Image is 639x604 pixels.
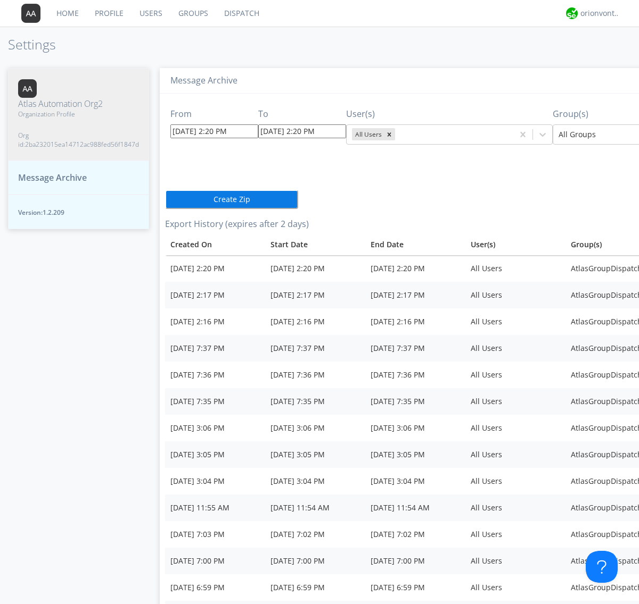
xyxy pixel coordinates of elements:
[271,396,360,407] div: [DATE] 7:35 PM
[471,370,560,380] div: All Users
[271,263,360,274] div: [DATE] 2:20 PM
[371,290,460,300] div: [DATE] 2:17 PM
[170,582,260,593] div: [DATE] 6:59 PM
[18,208,139,217] span: Version: 1.2.209
[170,343,260,354] div: [DATE] 7:37 PM
[170,370,260,380] div: [DATE] 7:36 PM
[170,556,260,566] div: [DATE] 7:00 PM
[271,556,360,566] div: [DATE] 7:00 PM
[471,529,560,540] div: All Users
[383,128,395,140] div: Remove All Users
[170,263,260,274] div: [DATE] 2:20 PM
[271,502,360,513] div: [DATE] 11:54 AM
[165,190,298,209] button: Create Zip
[471,582,560,593] div: All Users
[471,316,560,327] div: All Users
[371,343,460,354] div: [DATE] 7:37 PM
[170,290,260,300] div: [DATE] 2:17 PM
[471,343,560,354] div: All Users
[271,476,360,486] div: [DATE] 3:04 PM
[471,396,560,407] div: All Users
[346,110,553,119] h3: User(s)
[170,476,260,486] div: [DATE] 3:04 PM
[371,449,460,460] div: [DATE] 3:05 PM
[18,110,139,119] span: Organization Profile
[18,98,139,110] span: Atlas Automation Org2
[265,234,365,255] th: Toggle SortBy
[170,316,260,327] div: [DATE] 2:16 PM
[271,316,360,327] div: [DATE] 2:16 PM
[371,396,460,407] div: [DATE] 7:35 PM
[471,502,560,513] div: All Users
[271,423,360,433] div: [DATE] 3:06 PM
[8,195,149,229] button: Version:1.2.209
[371,582,460,593] div: [DATE] 6:59 PM
[371,556,460,566] div: [DATE] 7:00 PM
[170,529,260,540] div: [DATE] 7:03 PM
[8,161,149,195] button: Message Archive
[471,556,560,566] div: All Users
[170,449,260,460] div: [DATE] 3:05 PM
[365,234,465,255] th: Toggle SortBy
[18,172,87,184] span: Message Archive
[8,68,149,161] button: Atlas Automation Org2Organization ProfileOrg id:2ba232015ea14712ac988fed56f1847d
[165,234,265,255] th: Toggle SortBy
[371,476,460,486] div: [DATE] 3:04 PM
[471,449,560,460] div: All Users
[471,423,560,433] div: All Users
[580,8,620,19] div: orionvontas+atlas+automation+org2
[271,449,360,460] div: [DATE] 3:05 PM
[170,396,260,407] div: [DATE] 7:35 PM
[371,502,460,513] div: [DATE] 11:54 AM
[170,423,260,433] div: [DATE] 3:06 PM
[271,290,360,300] div: [DATE] 2:17 PM
[18,79,37,98] img: 373638.png
[352,128,383,140] div: All Users
[271,370,360,380] div: [DATE] 7:36 PM
[21,4,40,23] img: 373638.png
[586,551,618,583] iframe: Toggle Customer Support
[371,316,460,327] div: [DATE] 2:16 PM
[471,263,560,274] div: All Users
[170,110,258,119] h3: From
[371,370,460,380] div: [DATE] 7:36 PM
[258,110,346,119] h3: To
[566,7,578,19] img: 29d36aed6fa347d5a1537e7736e6aa13
[465,234,566,255] th: User(s)
[371,529,460,540] div: [DATE] 7:02 PM
[271,582,360,593] div: [DATE] 6:59 PM
[271,343,360,354] div: [DATE] 7:37 PM
[471,476,560,486] div: All Users
[18,131,139,149] span: Org id: 2ba232015ea14712ac988fed56f1847d
[371,423,460,433] div: [DATE] 3:06 PM
[271,529,360,540] div: [DATE] 7:02 PM
[170,502,260,513] div: [DATE] 11:55 AM
[471,290,560,300] div: All Users
[371,263,460,274] div: [DATE] 2:20 PM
